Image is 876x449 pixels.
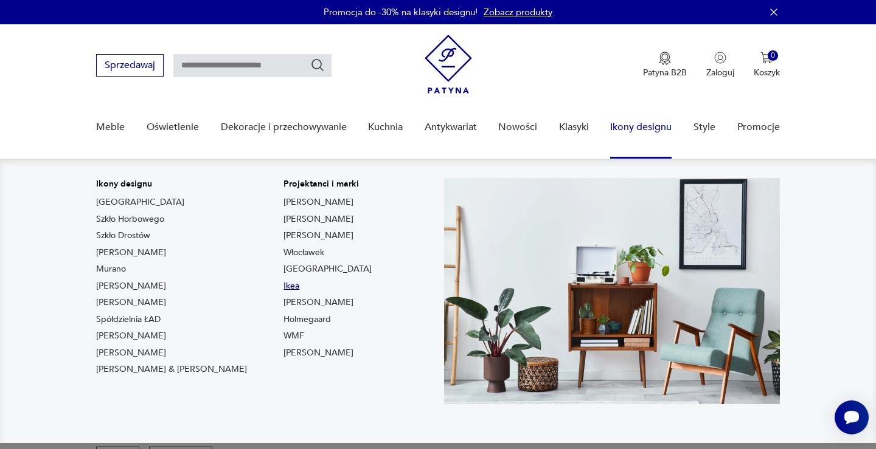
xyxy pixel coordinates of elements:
a: Ikona medaluPatyna B2B [643,52,687,78]
a: Murano [96,263,126,275]
iframe: Smartsupp widget button [835,400,869,434]
a: [PERSON_NAME] [283,196,353,208]
button: Sprzedawaj [96,54,164,77]
p: Koszyk [754,67,780,78]
p: Patyna B2B [643,67,687,78]
a: [PERSON_NAME] & [PERSON_NAME] [96,363,247,375]
button: Patyna B2B [643,52,687,78]
button: 0Koszyk [754,52,780,78]
a: Antykwariat [425,104,477,151]
a: Style [693,104,715,151]
a: [GEOGRAPHIC_DATA] [96,196,184,208]
a: Nowości [498,104,537,151]
a: [PERSON_NAME] [96,330,166,342]
img: Ikonka użytkownika [714,52,726,64]
img: Ikona medalu [659,52,671,65]
a: [GEOGRAPHIC_DATA] [283,263,372,275]
a: [PERSON_NAME] [96,247,166,259]
img: Patyna - sklep z meblami i dekoracjami vintage [425,35,472,94]
a: Sprzedawaj [96,62,164,70]
a: [PERSON_NAME] [96,347,166,359]
a: [PERSON_NAME] [283,213,353,225]
a: Oświetlenie [147,104,199,151]
a: Spółdzielnia ŁAD [96,314,161,326]
a: Ikony designu [610,104,672,151]
p: Promocja do -30% na klasyki designu! [324,6,478,18]
p: Zaloguj [706,67,734,78]
a: [PERSON_NAME] [283,230,353,242]
button: Szukaj [310,58,325,72]
button: Zaloguj [706,52,734,78]
p: Ikony designu [96,178,247,190]
a: Dekoracje i przechowywanie [221,104,347,151]
a: Ikea [283,280,299,292]
a: Promocje [737,104,780,151]
a: Szkło Drostów [96,230,150,242]
a: [PERSON_NAME] [283,347,353,359]
img: Meble [444,178,780,404]
a: Włocławek [283,247,324,259]
p: Projektanci i marki [283,178,372,190]
a: Kuchnia [368,104,403,151]
a: WMF [283,330,304,342]
img: Ikona koszyka [760,52,773,64]
a: [PERSON_NAME] [96,280,166,292]
div: 0 [768,50,778,61]
a: Klasyki [559,104,589,151]
a: Holmegaard [283,314,331,326]
a: Szkło Horbowego [96,213,164,225]
a: [PERSON_NAME] [283,296,353,309]
a: [PERSON_NAME] [96,296,166,309]
a: Zobacz produkty [484,6,552,18]
a: Meble [96,104,125,151]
